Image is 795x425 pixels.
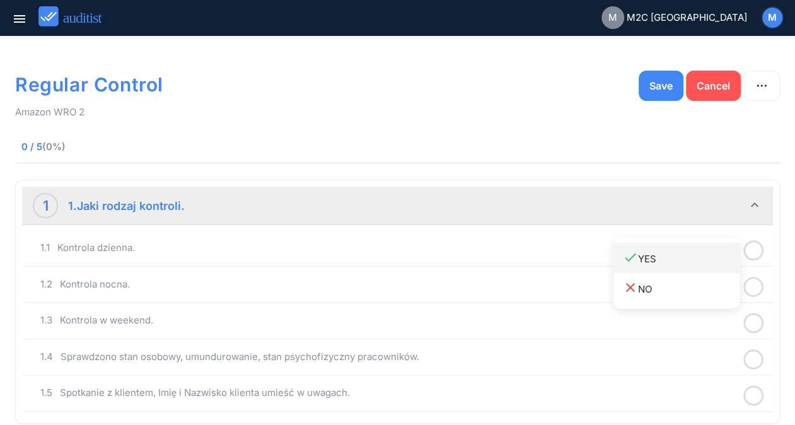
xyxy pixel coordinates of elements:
button: Cancel [686,71,741,101]
div: 1 [43,195,49,216]
p: Amazon WRO 2 [15,106,780,119]
strong: 1.Jaki rodzaj kontroli. [68,199,185,212]
span: M2C [GEOGRAPHIC_DATA] [627,11,747,25]
div: Cancel [697,78,730,93]
div: 1.2 Kontrola nocna. [40,277,737,292]
span: 0 / 5 [21,140,242,154]
div: NO [623,280,740,297]
h1: Regular Control [15,68,474,101]
i: close [623,280,638,295]
i: done [623,250,638,265]
div: YES [623,250,740,267]
i: menu [12,11,27,26]
span: (0%) [42,141,66,153]
button: M [761,6,784,29]
div: Save [649,78,673,93]
div: 1.5 Spotkanie z klientem, Imię i Nazwisko klienta umieść w uwagach. [40,385,737,400]
div: 1.1 Kontrola dzienna. [40,240,737,255]
button: Save [639,71,683,101]
div: 1.3 Kontrola w weekend. [40,313,737,328]
span: M [768,11,777,25]
i: keyboard_arrow_down [747,197,762,212]
div: 1.4 Sprawdzono stan osobowy, umundurowanie, stan psychofizyczny pracowników. [40,349,737,364]
img: auditist_logo_new.svg [38,6,113,27]
span: M [608,11,617,25]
